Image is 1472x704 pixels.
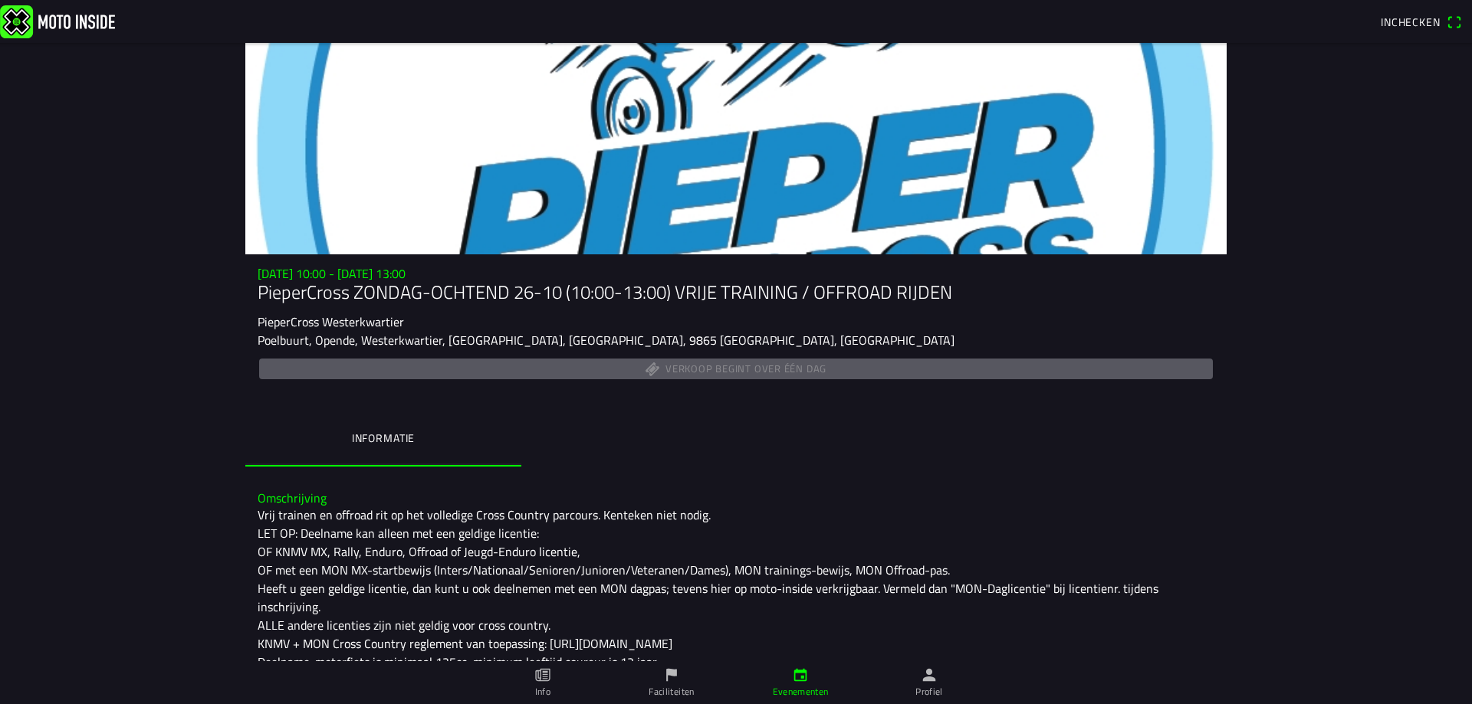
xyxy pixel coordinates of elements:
ion-icon: flag [663,666,680,683]
span: Inchecken [1381,14,1441,30]
ion-text: PieperCross Westerkwartier [258,313,404,331]
ion-icon: person [921,666,938,683]
h3: Omschrijving [258,491,1214,506]
ion-label: Faciliteiten [649,685,694,699]
ion-text: Poelbuurt, Opende, Westerkwartier, [GEOGRAPHIC_DATA], [GEOGRAPHIC_DATA], 9865 [GEOGRAPHIC_DATA], ... [258,331,955,349]
ion-label: Profiel [915,685,943,699]
div: Vrij trainen en offroad rit op het volledige Cross Country parcours. Kenteken niet nodig. LET OP:... [258,506,1214,671]
ion-icon: paper [534,666,551,683]
ion-label: Informatie [352,430,415,447]
a: Incheckenqr scanner [1373,8,1469,34]
h3: [DATE] 10:00 - [DATE] 13:00 [258,267,1214,281]
ion-icon: calendar [792,666,809,683]
ion-label: Evenementen [773,685,829,699]
ion-label: Info [535,685,550,699]
h1: PieperCross ZONDAG-OCHTEND 26-10 (10:00-13:00) VRIJE TRAINING / OFFROAD RIJDEN [258,281,1214,303]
